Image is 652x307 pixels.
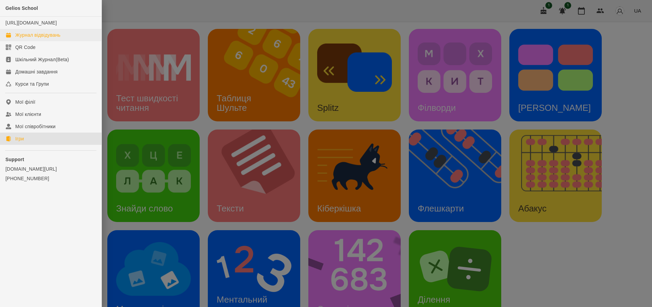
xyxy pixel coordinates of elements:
[5,166,96,172] a: [DOMAIN_NAME][URL]
[5,5,38,11] span: Gelios School
[15,32,60,38] div: Журнал відвідувань
[5,156,96,163] p: Support
[15,81,49,87] div: Курси та Групи
[15,56,69,63] div: Шкільний Журнал(Beta)
[15,44,36,51] div: QR Code
[5,20,57,25] a: [URL][DOMAIN_NAME]
[15,68,57,75] div: Домашні завдання
[15,135,24,142] div: Ігри
[5,175,96,182] a: [PHONE_NUMBER]
[15,99,35,105] div: Мої філії
[15,111,41,118] div: Мої клієнти
[15,123,56,130] div: Мої співробітники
